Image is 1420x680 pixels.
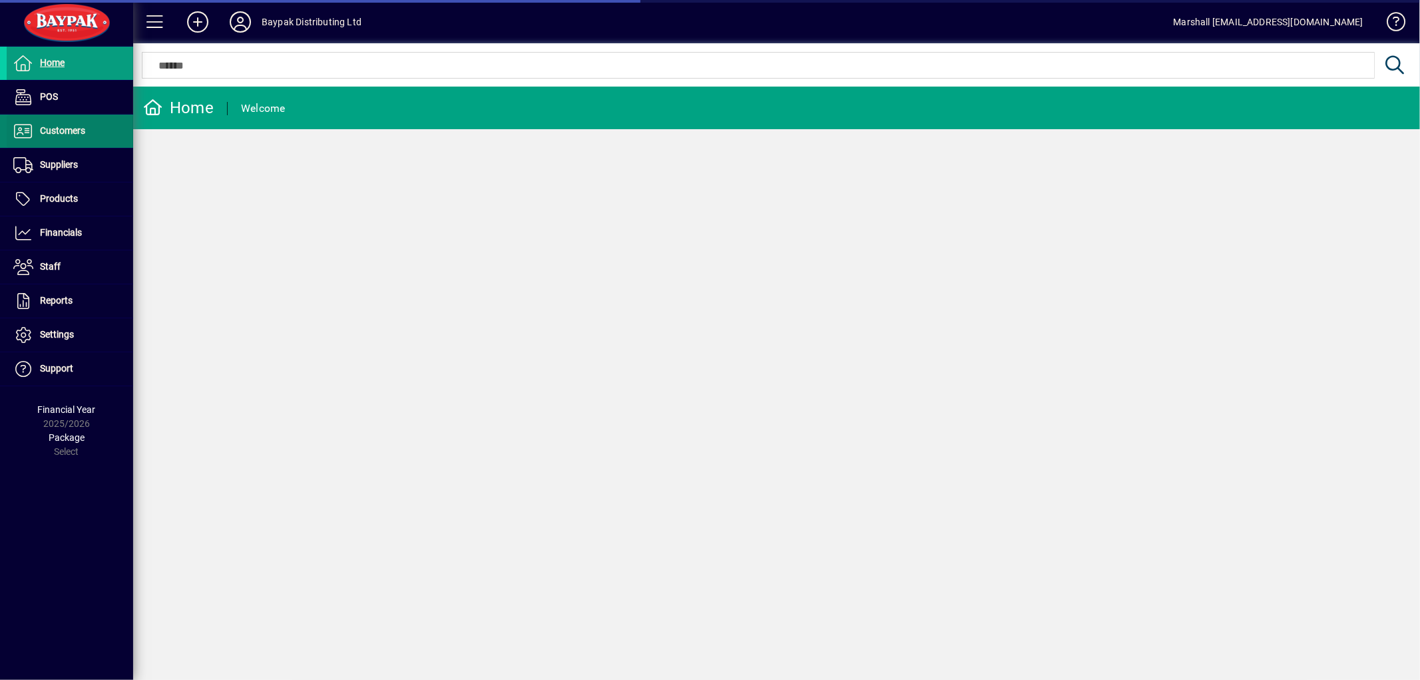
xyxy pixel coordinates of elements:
div: Home [143,97,214,119]
span: Reports [40,295,73,306]
span: Home [40,57,65,68]
span: POS [40,91,58,102]
a: POS [7,81,133,114]
a: Settings [7,318,133,352]
a: Knowledge Base [1377,3,1403,46]
a: Suppliers [7,149,133,182]
span: Support [40,363,73,374]
div: Baypak Distributing Ltd [262,11,361,33]
a: Financials [7,216,133,250]
a: Products [7,182,133,216]
div: Marshall [EMAIL_ADDRESS][DOMAIN_NAME] [1174,11,1363,33]
span: Financials [40,227,82,238]
span: Settings [40,329,74,340]
button: Profile [219,10,262,34]
a: Staff [7,250,133,284]
span: Financial Year [38,404,96,415]
a: Reports [7,284,133,318]
span: Suppliers [40,159,78,170]
span: Staff [40,261,61,272]
a: Support [7,352,133,386]
span: Customers [40,125,85,136]
span: Products [40,193,78,204]
div: Welcome [241,98,286,119]
span: Package [49,432,85,443]
button: Add [176,10,219,34]
a: Customers [7,115,133,148]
